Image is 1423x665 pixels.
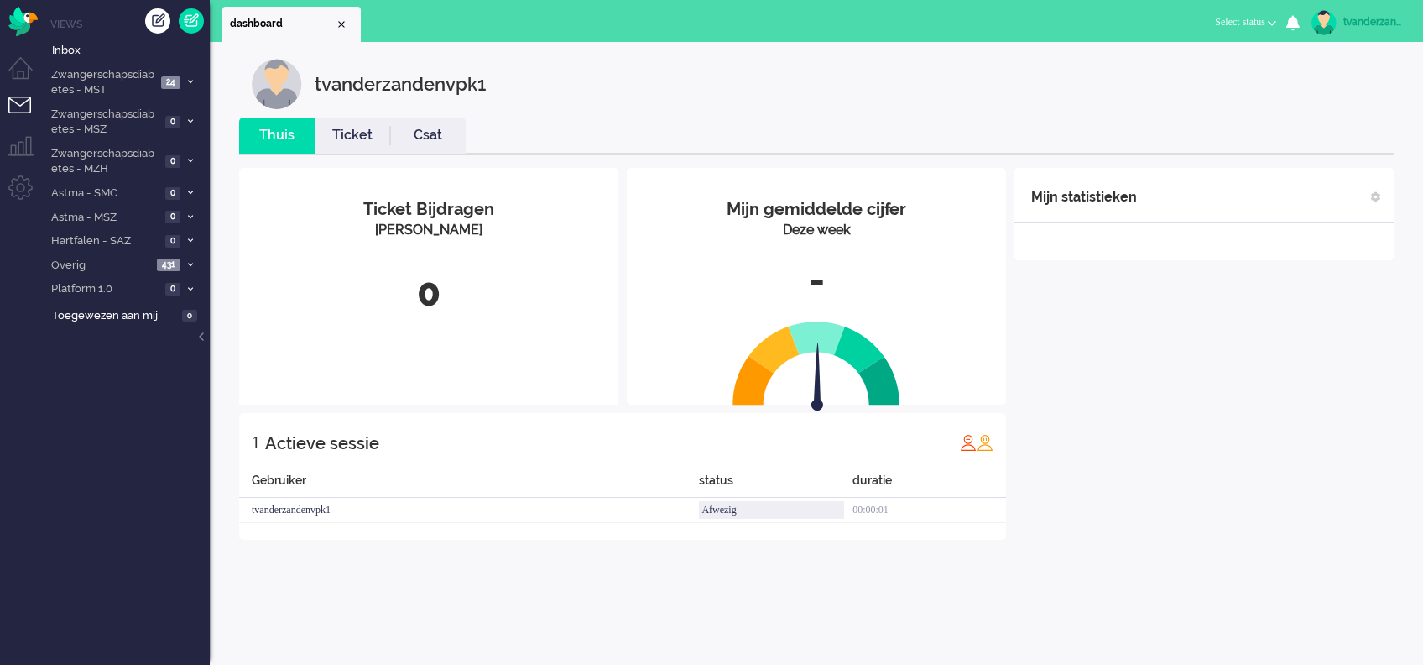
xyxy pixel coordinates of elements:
img: profile_orange.svg [977,434,993,451]
span: Astma - SMC [49,186,160,202]
div: Close tab [335,18,348,31]
span: Overig [49,258,152,274]
div: tvanderzandenvpk1 [1343,13,1406,30]
a: Thuis [239,126,315,145]
img: avatar [1311,10,1337,35]
div: Ticket Bijdragen [252,197,606,222]
a: Toegewezen aan mij 0 [49,306,210,324]
span: Platform 1.0 [49,281,160,297]
div: tvanderzandenvpk1 [315,59,486,109]
div: [PERSON_NAME] [252,221,606,240]
span: Zwangerschapsdiabetes - MSZ [49,107,160,138]
li: Views [50,17,210,31]
a: Ticket [315,126,390,145]
div: 1 [252,426,260,459]
span: 0 [182,310,197,322]
div: Creëer ticket [145,8,170,34]
span: Zwangerschapsdiabetes - MZH [49,146,160,177]
li: Admin menu [8,175,46,213]
img: customer.svg [252,59,302,109]
button: Select status [1205,10,1286,34]
span: 0 [165,235,180,248]
div: 00:00:01 [852,498,1006,523]
a: Csat [390,126,466,145]
span: 0 [165,211,180,223]
li: Ticket [315,118,390,154]
li: Select status [1205,5,1286,42]
div: Mijn statistieken [1031,181,1137,214]
span: Hartfalen - SAZ [49,233,160,249]
li: Supervisor menu [8,136,46,174]
a: Inbox [49,40,210,59]
div: tvanderzandenvpk1 [239,498,699,523]
li: Tickets menu [8,97,46,134]
span: Select status [1215,16,1265,28]
img: arrow.svg [781,343,853,415]
div: Afwezig [699,501,844,519]
span: 431 [157,259,180,271]
span: 0 [165,283,180,296]
img: profile_red.svg [960,434,977,451]
a: Quick Ticket [179,8,204,34]
div: - [639,253,993,308]
img: flow_omnibird.svg [8,7,38,36]
img: semi_circle.svg [732,321,900,406]
a: tvanderzandenvpk1 [1308,10,1406,35]
span: 0 [165,116,180,128]
a: Omnidesk [8,11,38,24]
li: Dashboard menu [8,57,46,95]
div: Deze week [639,221,993,240]
span: 0 [165,155,180,168]
li: Csat [390,118,466,154]
span: 0 [165,187,180,200]
span: Toegewezen aan mij [52,308,177,324]
li: Thuis [239,118,315,154]
div: duratie [852,472,1006,498]
span: dashboard [230,17,335,31]
div: 0 [252,265,606,321]
span: Inbox [52,43,210,59]
div: status [699,472,852,498]
div: Actieve sessie [265,427,379,460]
span: Zwangerschapsdiabetes - MST [49,67,156,98]
div: Mijn gemiddelde cijfer [639,197,993,222]
div: Gebruiker [239,472,699,498]
span: 24 [161,76,180,89]
li: Dashboard [222,7,361,42]
span: Astma - MSZ [49,210,160,226]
